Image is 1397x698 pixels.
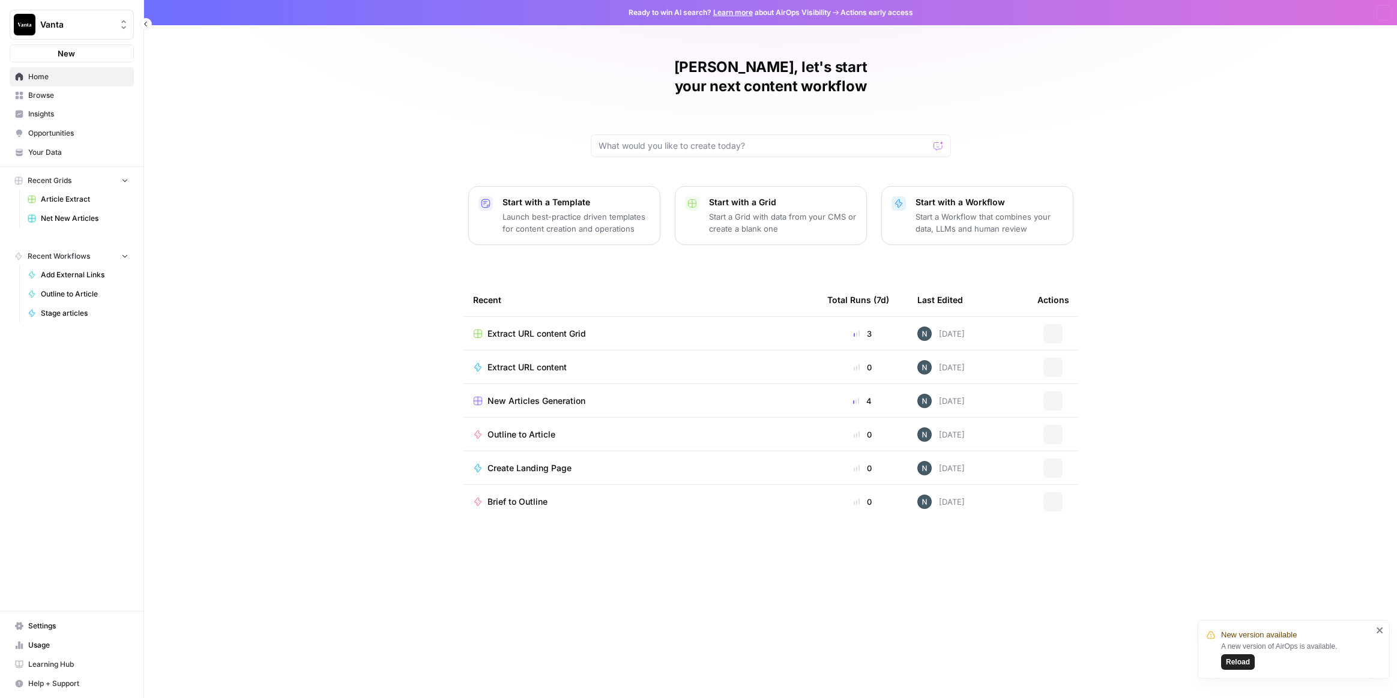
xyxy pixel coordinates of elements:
a: New Articles Generation [473,395,808,407]
div: A new version of AirOps is available. [1221,641,1372,670]
input: What would you like to create today? [599,140,929,152]
span: Net New Articles [41,213,128,224]
div: Total Runs (7d) [827,283,889,316]
a: Learning Hub [10,655,134,674]
span: Recent Grids [28,175,71,186]
span: Outline to Article [487,429,555,441]
span: Vanta [40,19,113,31]
button: Reload [1221,654,1255,670]
span: Ready to win AI search? about AirOps Visibility [629,7,831,18]
span: Opportunities [28,128,128,139]
button: Help + Support [10,674,134,693]
div: Last Edited [917,283,963,316]
div: 3 [827,328,898,340]
span: Add External Links [41,269,128,280]
p: Start with a Workflow [916,196,1063,208]
a: Stage articles [22,304,134,323]
a: Net New Articles [22,209,134,228]
a: Insights [10,104,134,124]
button: New [10,44,134,62]
span: Stage articles [41,308,128,319]
button: Recent Workflows [10,247,134,265]
a: Extract URL content [473,361,808,373]
div: Actions [1037,283,1069,316]
button: Start with a GridStart a Grid with data from your CMS or create a blank one [675,186,867,245]
span: Actions early access [840,7,913,18]
div: [DATE] [917,461,965,475]
button: close [1376,625,1384,635]
button: Workspace: Vanta [10,10,134,40]
a: Brief to Outline [473,496,808,508]
img: mfx9qxiwvwbk9y2m949wqpoopau8 [917,461,932,475]
p: Launch best-practice driven templates for content creation and operations [502,211,650,235]
a: Learn more [713,8,753,17]
img: Vanta Logo [14,14,35,35]
p: Start a Workflow that combines your data, LLMs and human review [916,211,1063,235]
a: Settings [10,616,134,636]
a: Add External Links [22,265,134,284]
button: Start with a TemplateLaunch best-practice driven templates for content creation and operations [468,186,660,245]
p: Start a Grid with data from your CMS or create a blank one [709,211,857,235]
div: Recent [473,283,808,316]
div: 0 [827,462,898,474]
a: Usage [10,636,134,655]
span: Usage [28,640,128,651]
img: mfx9qxiwvwbk9y2m949wqpoopau8 [917,495,932,509]
span: Article Extract [41,194,128,205]
span: Home [28,71,128,82]
span: Learning Hub [28,659,128,670]
img: mfx9qxiwvwbk9y2m949wqpoopau8 [917,360,932,375]
h1: [PERSON_NAME], let's start your next content workflow [591,58,951,96]
a: Create Landing Page [473,462,808,474]
span: Recent Workflows [28,251,90,262]
a: Browse [10,86,134,105]
button: Recent Grids [10,172,134,190]
span: Extract URL content [487,361,567,373]
span: Extract URL content Grid [487,328,586,340]
a: Extract URL content Grid [473,328,808,340]
p: Start with a Grid [709,196,857,208]
span: Create Landing Page [487,462,572,474]
span: New [58,47,75,59]
span: Reload [1226,657,1250,667]
div: [DATE] [917,495,965,509]
span: Settings [28,621,128,631]
div: [DATE] [917,427,965,442]
span: Brief to Outline [487,496,548,508]
div: [DATE] [917,360,965,375]
span: Browse [28,90,128,101]
a: Outline to Article [22,284,134,304]
img: mfx9qxiwvwbk9y2m949wqpoopau8 [917,326,932,341]
span: Help + Support [28,678,128,689]
img: mfx9qxiwvwbk9y2m949wqpoopau8 [917,427,932,442]
p: Start with a Template [502,196,650,208]
a: Your Data [10,143,134,162]
div: 0 [827,429,898,441]
span: Insights [28,109,128,119]
a: Home [10,67,134,86]
div: 4 [827,395,898,407]
a: Article Extract [22,190,134,209]
span: Your Data [28,147,128,158]
div: 0 [827,361,898,373]
a: Outline to Article [473,429,808,441]
button: Start with a WorkflowStart a Workflow that combines your data, LLMs and human review [881,186,1073,245]
div: 0 [827,496,898,508]
span: Outline to Article [41,289,128,299]
img: mfx9qxiwvwbk9y2m949wqpoopau8 [917,394,932,408]
div: [DATE] [917,394,965,408]
span: New version available [1221,629,1297,641]
a: Opportunities [10,124,134,143]
span: New Articles Generation [487,395,585,407]
div: [DATE] [917,326,965,341]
